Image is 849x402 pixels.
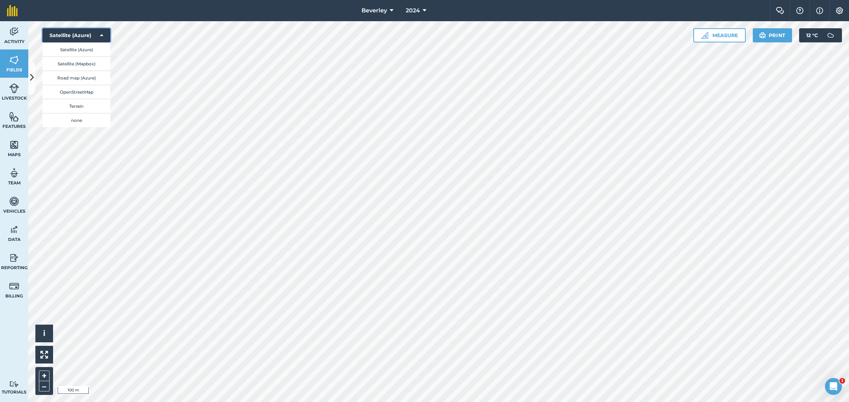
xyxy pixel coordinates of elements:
[42,113,110,127] button: none
[9,168,19,178] img: svg+xml;base64,PD94bWwgdmVyc2lvbj0iMS4wIiBlbmNvZGluZz0idXRmLTgiPz4KPCEtLSBHZW5lcmF0b3I6IEFkb2JlIE...
[9,281,19,291] img: svg+xml;base64,PD94bWwgdmVyc2lvbj0iMS4wIiBlbmNvZGluZz0idXRmLTgiPz4KPCEtLSBHZW5lcmF0b3I6IEFkb2JlIE...
[9,253,19,263] img: svg+xml;base64,PD94bWwgdmVyc2lvbj0iMS4wIiBlbmNvZGluZz0idXRmLTgiPz4KPCEtLSBHZW5lcmF0b3I6IEFkb2JlIE...
[9,26,19,37] img: svg+xml;base64,PD94bWwgdmVyc2lvbj0iMS4wIiBlbmNvZGluZz0idXRmLTgiPz4KPCEtLSBHZW5lcmF0b3I6IEFkb2JlIE...
[42,85,110,99] button: OpenStreetMap
[753,28,792,42] button: Print
[9,111,19,122] img: svg+xml;base64,PHN2ZyB4bWxucz0iaHR0cDovL3d3dy53My5vcmcvMjAwMC9zdmciIHdpZHRoPSI1NiIgaGVpZ2h0PSI2MC...
[39,381,50,391] button: –
[406,6,420,15] span: 2024
[9,381,19,388] img: svg+xml;base64,PD94bWwgdmVyc2lvbj0iMS4wIiBlbmNvZGluZz0idXRmLTgiPz4KPCEtLSBHZW5lcmF0b3I6IEFkb2JlIE...
[42,28,110,42] button: Satellite (Azure)
[40,351,48,359] img: Four arrows, one pointing top left, one top right, one bottom right and the last bottom left
[776,7,784,14] img: Two speech bubbles overlapping with the left bubble in the forefront
[701,32,708,39] img: Ruler icon
[759,31,766,40] img: svg+xml;base64,PHN2ZyB4bWxucz0iaHR0cDovL3d3dy53My5vcmcvMjAwMC9zdmciIHdpZHRoPSIxOSIgaGVpZ2h0PSIyNC...
[816,6,823,15] img: svg+xml;base64,PHN2ZyB4bWxucz0iaHR0cDovL3d3dy53My5vcmcvMjAwMC9zdmciIHdpZHRoPSIxNyIgaGVpZ2h0PSIxNy...
[796,7,804,14] img: A question mark icon
[39,371,50,381] button: +
[9,196,19,207] img: svg+xml;base64,PD94bWwgdmVyc2lvbj0iMS4wIiBlbmNvZGluZz0idXRmLTgiPz4KPCEtLSBHZW5lcmF0b3I6IEFkb2JlIE...
[799,28,842,42] button: 12 °C
[839,378,845,384] span: 1
[9,224,19,235] img: svg+xml;base64,PD94bWwgdmVyc2lvbj0iMS4wIiBlbmNvZGluZz0idXRmLTgiPz4KPCEtLSBHZW5lcmF0b3I6IEFkb2JlIE...
[825,378,842,395] iframe: Intercom live chat
[693,28,746,42] button: Measure
[42,57,110,71] button: Satellite (Mapbox)
[42,42,110,57] button: Satellite (Azure)
[43,329,45,338] span: i
[9,83,19,94] img: svg+xml;base64,PD94bWwgdmVyc2lvbj0iMS4wIiBlbmNvZGluZz0idXRmLTgiPz4KPCEtLSBHZW5lcmF0b3I6IEFkb2JlIE...
[824,28,838,42] img: svg+xml;base64,PD94bWwgdmVyc2lvbj0iMS4wIiBlbmNvZGluZz0idXRmLTgiPz4KPCEtLSBHZW5lcmF0b3I6IEFkb2JlIE...
[42,99,110,113] button: Terrain
[9,140,19,150] img: svg+xml;base64,PHN2ZyB4bWxucz0iaHR0cDovL3d3dy53My5vcmcvMjAwMC9zdmciIHdpZHRoPSI1NiIgaGVpZ2h0PSI2MC...
[806,28,818,42] span: 12 ° C
[35,325,53,342] button: i
[9,55,19,65] img: svg+xml;base64,PHN2ZyB4bWxucz0iaHR0cDovL3d3dy53My5vcmcvMjAwMC9zdmciIHdpZHRoPSI1NiIgaGVpZ2h0PSI2MC...
[362,6,387,15] span: Beverley
[7,5,18,16] img: fieldmargin Logo
[42,71,110,85] button: Road map (Azure)
[835,7,844,14] img: A cog icon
